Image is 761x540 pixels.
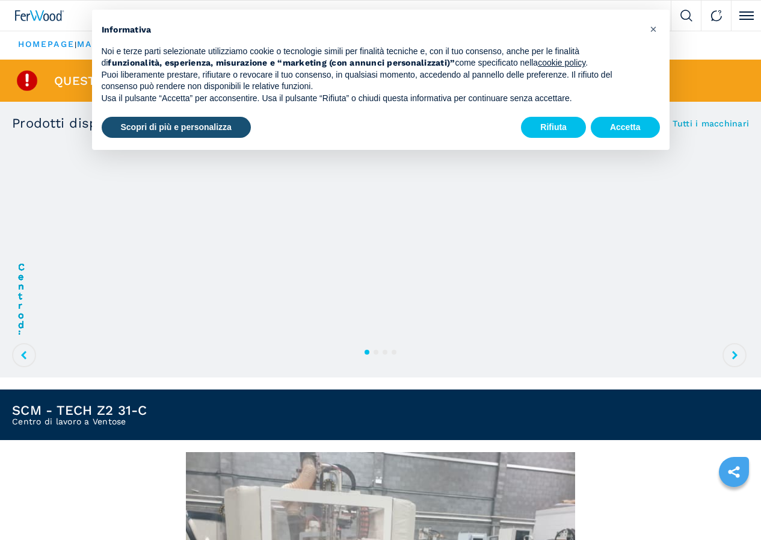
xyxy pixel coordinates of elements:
[12,417,147,426] h2: Centro di lavoro a Ventose
[719,457,749,487] a: sharethis
[644,19,664,39] button: Chiudi questa informativa
[15,69,39,93] img: SoldProduct
[102,69,641,93] p: Puoi liberamente prestare, rifiutare o revocare il tuo consenso, in qualsiasi momento, accedendo ...
[75,40,77,49] span: |
[102,117,251,138] button: Scopri di più e personalizza
[102,46,641,69] p: Noi e terze parti selezionate utilizziamo cookie o tecnologie simili per finalità tecniche e, con...
[374,350,378,355] button: 2
[673,119,750,128] a: Tutti i macchinari
[383,350,387,355] button: 3
[102,24,641,36] h2: Informativa
[18,39,75,49] a: HOMEPAGE
[12,117,310,130] h3: Prodotti disponibili simili all’articolo venduto
[12,404,147,417] h1: SCM - TECH Z2 31-C
[680,10,692,22] img: Search
[102,93,641,105] p: Usa il pulsante “Accetta” per acconsentire. Usa il pulsante “Rifiuta” o chiudi questa informativa...
[54,75,268,87] span: Questo articolo è già venduto
[710,10,722,22] img: Contact us
[731,1,761,31] button: Click to toggle menu
[15,10,64,21] img: Ferwood
[365,350,369,355] button: 1
[591,117,660,138] button: Accetta
[521,117,586,138] button: Rifiuta
[650,22,657,36] span: ×
[710,486,752,531] iframe: Chat
[77,39,142,49] a: macchinari
[538,58,585,67] a: cookie policy
[108,58,455,67] strong: funzionalità, esperienza, misurazione e “marketing (con annunci personalizzati)”
[392,350,396,355] button: 4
